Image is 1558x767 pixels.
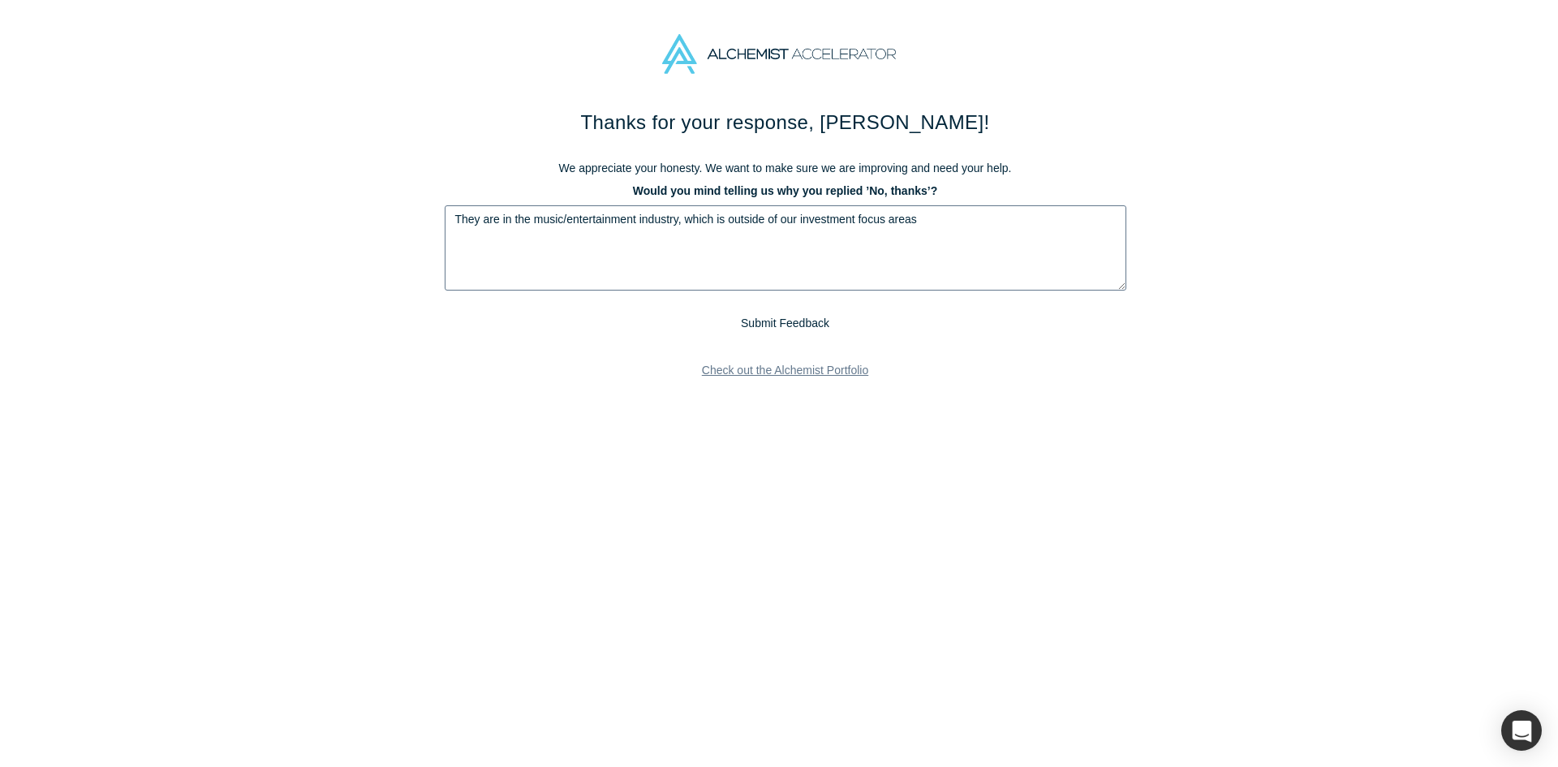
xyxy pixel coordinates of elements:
[445,108,1126,137] h1: Thanks for your response, [PERSON_NAME]!
[735,313,835,334] button: Submit Feedback
[662,34,896,74] img: Alchemist Accelerator Logo
[690,356,880,385] a: Check out the Alchemist Portfolio
[633,184,937,197] b: Would you mind telling us why you replied ’No, thanks’?
[445,205,1126,291] textarea: They are in the music/entertainment industry, which is outside of our investment focus areas
[445,160,1126,177] p: We appreciate your honesty. We want to make sure we are improving and need your help.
